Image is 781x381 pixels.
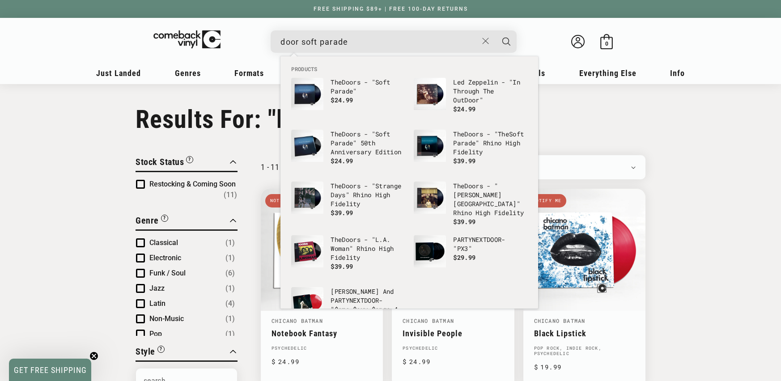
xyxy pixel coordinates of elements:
img: The Doors - "L.A. Woman" Rhino High Fidelity [291,235,323,267]
img: The Doors - "Strange Days" Rhino High Fidelity [291,182,323,214]
a: The Doors - "The Soft Parade" Rhino High Fidelity TheDoors - "TheSoft Parade" Rhino High Fidelity... [414,130,527,173]
li: Products [287,65,532,73]
span: Number of products: (1) [225,313,235,324]
b: Door [464,96,479,104]
span: Number of products: (4) [225,298,235,309]
img: The Doors - "Morrison Hotel" Rhino High Fidelity [414,182,446,214]
img: PARTYNEXTDOOR - "PX3" [414,235,446,267]
li: products: The Doors - "The Soft Parade" Rhino High Fidelity [409,125,532,177]
b: Parade [331,87,353,95]
span: $39.99 [331,208,353,217]
p: The s - "L.A. Woman" Rhino High Fidelity [331,235,405,262]
p: 1 - 11 of 11 results [261,162,323,172]
div: Products [280,56,538,309]
li: products: The Doors - "Soft Parade" [287,73,409,125]
span: $24.99 [331,96,353,104]
a: The Doors - "Strange Days" Rhino High Fidelity TheDoors - "Strange Days" Rhino High Fidelity $39.99 [291,182,405,224]
button: Close [478,31,494,51]
a: Chicano Batman [534,317,586,324]
span: Jazz [149,284,165,292]
b: Door [464,130,479,138]
span: Restocking & Coming Soon [149,180,236,188]
b: Parade [453,139,475,147]
b: Door [342,78,357,86]
a: Drake And PARTYNEXTDOOR - "$ome $exy $ongs 4 U" [PERSON_NAME] And PARTYNEXTDOOR- "$ome $exy $ongs... [291,287,405,332]
span: $39.99 [453,157,475,165]
span: Style [136,346,155,357]
span: Number of products: (11) [224,190,237,200]
span: $24.99 [453,105,475,113]
span: Formats [234,68,264,78]
span: Everything Else [579,68,637,78]
p: [PERSON_NAME] And PARTYNEXT - "$ome $exy $ongs 4 U" [331,287,405,323]
span: Number of products: (1) [225,237,235,248]
a: Black Lipstick [534,329,635,338]
span: Non-Music [149,314,184,323]
img: The Doors - "The Soft Parade" Rhino High Fidelity [414,130,446,162]
span: 0 [605,40,608,47]
b: Soft [375,78,390,86]
span: Just Landed [96,68,141,78]
span: Number of products: (1) [225,253,235,263]
a: The Doors - "L.A. Woman" Rhino High Fidelity TheDoors - "L.A. Woman" Rhino High Fidelity $39.99 [291,235,405,278]
a: FREE SHIPPING $89+ | FREE 100-DAY RETURNS [305,6,477,12]
a: Chicano Batman [272,317,323,324]
span: Funk / Soul [149,269,186,277]
div: GET FREE SHIPPINGClose teaser [9,359,91,381]
button: Close teaser [89,351,98,360]
div: Search [271,30,517,53]
span: Info [670,68,685,78]
p: The s - "[PERSON_NAME][GEOGRAPHIC_DATA]" Rhino High Fidelity [453,182,527,217]
p: Led Zeppelin - "In Through The Out " [453,78,527,105]
li: products: The Doors - "L.A. Woman" Rhino High Fidelity [287,231,409,283]
span: Classical [149,238,178,247]
a: Led Zeppelin - "In Through The Out Door" Led Zeppelin - "In Through The OutDoor" $24.99 [414,78,527,121]
b: Door [464,182,479,190]
span: $39.99 [453,217,475,226]
b: Door [342,182,357,190]
li: products: The Doors - "Morrison Hotel" Rhino High Fidelity [409,177,532,231]
p: The s - "The " Rhino High Fidelity [453,130,527,157]
span: $24.99 [331,157,353,165]
li: products: Led Zeppelin - "In Through The Out Door" [409,73,532,125]
b: Parade [331,139,353,147]
h1: Results For: "batman" [136,105,645,134]
span: Stock Status [136,157,184,167]
b: Soft [375,130,390,138]
button: Filter by Stock Status [136,155,193,171]
img: The Doors - "Soft Parade" [291,78,323,110]
a: Chicano Batman [403,317,454,324]
li: products: PARTYNEXTDOOR - "PX3" [409,231,532,283]
img: Drake And PARTYNEXTDOOR - "$ome $exy $ongs 4 U" [291,287,323,319]
a: Invisible People [403,329,503,338]
span: GET FREE SHIPPING [14,365,87,375]
span: $29.99 [453,253,475,262]
span: Pop [149,330,162,338]
p: The s - " " 50th Anniversary Edition [331,130,405,157]
a: The Doors - "Soft Parade" 50th Anniversary Edition TheDoors - "Soft Parade" 50th Anniversary Edit... [291,130,405,173]
b: Door [342,130,357,138]
b: Soft [509,130,524,138]
input: When autocomplete results are available use up and down arrows to review and enter to select [280,33,478,51]
li: products: The Doors - "Strange Days" Rhino High Fidelity [287,177,409,229]
p: PARTYNEXT - "PX3" [453,235,527,253]
a: Notebook Fantasy [272,329,372,338]
span: Electronic [149,254,181,262]
span: Number of products: (1) [225,283,235,294]
button: Filter by Style [136,345,165,360]
a: The Doors - "Soft Parade" TheDoors - "Soft Parade" $24.99 [291,78,405,121]
span: Latin [149,299,166,308]
p: The s - " " [331,78,405,96]
span: $39.99 [331,262,353,271]
span: Genres [175,68,201,78]
li: products: The Doors - "Soft Parade" 50th Anniversary Edition [287,125,409,177]
button: Filter by Genre [136,214,168,229]
b: DOOR [487,235,501,244]
span: Number of products: (6) [225,268,235,279]
a: The Doors - "Morrison Hotel" Rhino High Fidelity TheDoors - "[PERSON_NAME][GEOGRAPHIC_DATA]" Rhin... [414,182,527,226]
b: Door [342,235,357,244]
b: DOOR [364,296,379,305]
button: Search [495,30,518,53]
p: The s - "Strange Days" Rhino High Fidelity [331,182,405,208]
span: Number of products: (1) [225,329,235,339]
